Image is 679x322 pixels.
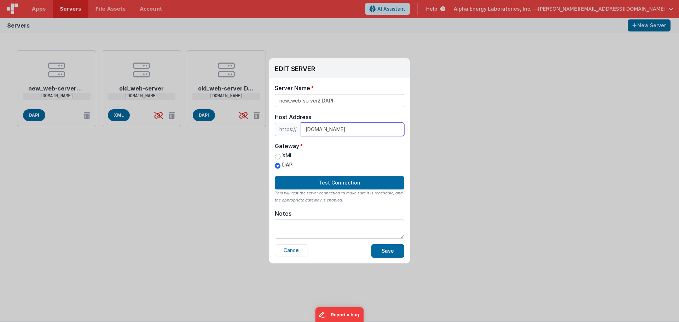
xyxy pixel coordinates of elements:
[275,210,291,217] div: Notes
[275,65,315,72] h3: EDIT SERVER
[275,176,404,189] button: Test Connection
[315,307,364,322] iframe: Marker.io feedback button
[275,189,404,204] div: This will test the server connection to make sure it is reachable, and the appropriate gateway is...
[275,94,404,107] input: My Server
[275,163,280,169] input: DAPI
[275,152,294,159] label: XML
[275,84,310,92] div: Server Name
[301,123,404,136] input: IP or domain name
[371,244,404,258] button: Save
[275,154,280,159] input: XML
[275,161,294,169] label: DAPI
[275,123,301,136] span: https://
[275,244,308,256] button: Cancel
[275,142,299,150] div: Gateway
[275,113,404,121] div: Host Address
